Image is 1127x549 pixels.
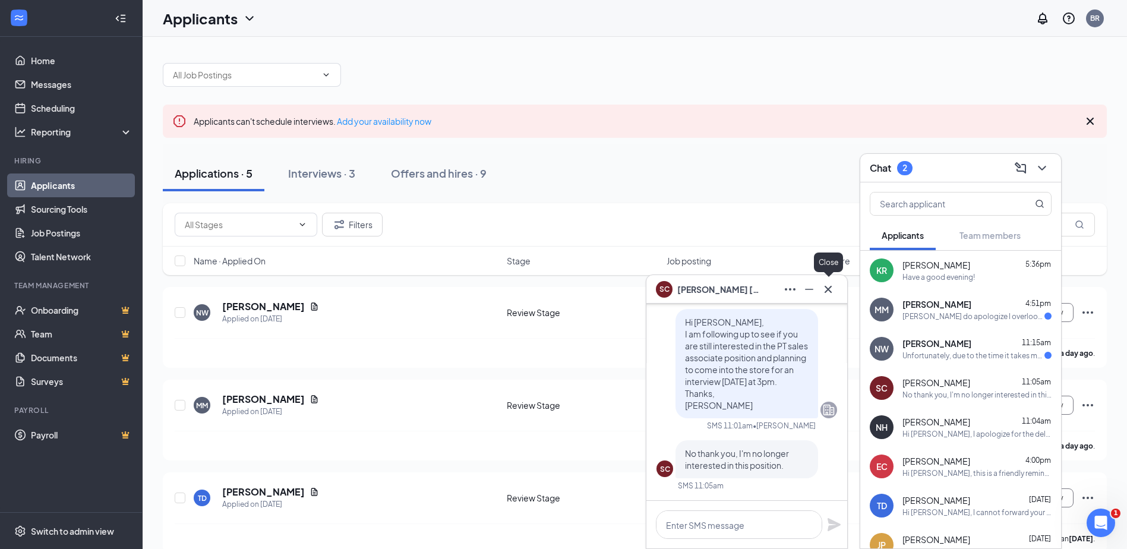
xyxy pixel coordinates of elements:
[902,534,970,545] span: [PERSON_NAME]
[876,264,887,276] div: KR
[242,11,257,26] svg: ChevronDown
[1029,495,1051,504] span: [DATE]
[31,173,132,197] a: Applicants
[13,12,25,24] svg: WorkstreamLogo
[902,272,975,282] div: Have a good evening!
[332,217,346,232] svg: Filter
[31,245,132,269] a: Talent Network
[175,166,252,181] div: Applications · 5
[1081,491,1095,505] svg: Ellipses
[310,302,319,311] svg: Document
[31,423,132,447] a: PayrollCrown
[877,500,887,512] div: TD
[902,351,1044,361] div: Unfortunately, due to the time it takes me to get home from school, I won't be available till 4:3...
[1033,159,1052,178] button: ChevronDown
[222,300,305,313] h5: [PERSON_NAME]
[1022,417,1051,425] span: 11:04am
[14,280,130,291] div: Team Management
[902,298,971,310] span: [PERSON_NAME]
[198,493,207,503] div: TD
[819,280,838,299] button: Cross
[902,163,907,173] div: 2
[31,370,132,393] a: SurveysCrown
[31,525,114,537] div: Switch to admin view
[172,114,187,128] svg: Error
[1029,534,1051,543] span: [DATE]
[677,283,760,296] span: [PERSON_NAME] [PERSON_NAME]
[321,70,331,80] svg: ChevronDown
[783,282,797,296] svg: Ellipses
[902,390,1052,400] div: No thank you, I'm no longer interested in this position.
[876,421,888,433] div: NH
[196,308,209,318] div: NW
[902,468,1052,478] div: Hi [PERSON_NAME], this is a friendly reminder. Your meeting with Ace Hardware for Retail Cashier ...
[507,255,531,267] span: Stage
[870,162,891,175] h3: Chat
[959,230,1021,241] span: Team members
[827,518,841,532] svg: Plane
[31,346,132,370] a: DocumentsCrown
[800,280,819,299] button: Minimize
[196,400,208,411] div: MM
[870,193,1011,215] input: Search applicant
[310,487,319,497] svg: Document
[1083,114,1097,128] svg: Cross
[1090,13,1100,23] div: BR
[1069,534,1093,543] b: [DATE]
[876,460,888,472] div: EC
[222,313,319,325] div: Applied on [DATE]
[1062,11,1076,26] svg: QuestionInfo
[222,485,305,498] h5: [PERSON_NAME]
[902,416,970,428] span: [PERSON_NAME]
[1087,509,1115,537] iframe: Intercom live chat
[707,421,753,431] div: SMS 11:01am
[1060,349,1093,358] b: a day ago
[31,322,132,346] a: TeamCrown
[14,156,130,166] div: Hiring
[1025,299,1051,308] span: 4:51pm
[194,116,431,127] span: Applicants can't schedule interviews.
[115,12,127,24] svg: Collapse
[1035,199,1044,209] svg: MagnifyingGlass
[14,405,130,415] div: Payroll
[1022,338,1051,347] span: 11:15am
[288,166,355,181] div: Interviews · 3
[882,230,924,241] span: Applicants
[507,492,659,504] div: Review Stage
[222,498,319,510] div: Applied on [DATE]
[902,494,970,506] span: [PERSON_NAME]
[1075,220,1084,229] svg: MagnifyingGlass
[1081,305,1095,320] svg: Ellipses
[822,403,836,417] svg: Company
[507,399,659,411] div: Review Stage
[322,213,383,236] button: Filter Filters
[685,317,808,411] span: Hi [PERSON_NAME], I am following up to see if you are still interested in the PT sales associate ...
[1011,159,1030,178] button: ComposeMessage
[1035,161,1049,175] svg: ChevronDown
[876,382,888,394] div: SC
[678,481,724,491] div: SMS 11:05am
[337,116,431,127] a: Add your availability now
[1025,260,1051,269] span: 5:36pm
[821,282,835,296] svg: Cross
[185,218,293,231] input: All Stages
[163,8,238,29] h1: Applicants
[667,255,711,267] span: Job posting
[660,464,670,474] div: SC
[902,259,970,271] span: [PERSON_NAME]
[902,507,1052,518] div: Hi [PERSON_NAME], I cannot forward your application to a different location. You will need to app...
[1025,456,1051,465] span: 4:00pm
[814,253,843,272] div: Close
[507,307,659,318] div: Review Stage
[781,280,800,299] button: Ellipses
[14,126,26,138] svg: Analysis
[31,49,132,72] a: Home
[31,221,132,245] a: Job Postings
[1111,509,1120,518] span: 1
[194,255,266,267] span: Name · Applied On
[802,282,816,296] svg: Minimize
[875,304,889,315] div: MM
[875,343,889,355] div: NW
[298,220,307,229] svg: ChevronDown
